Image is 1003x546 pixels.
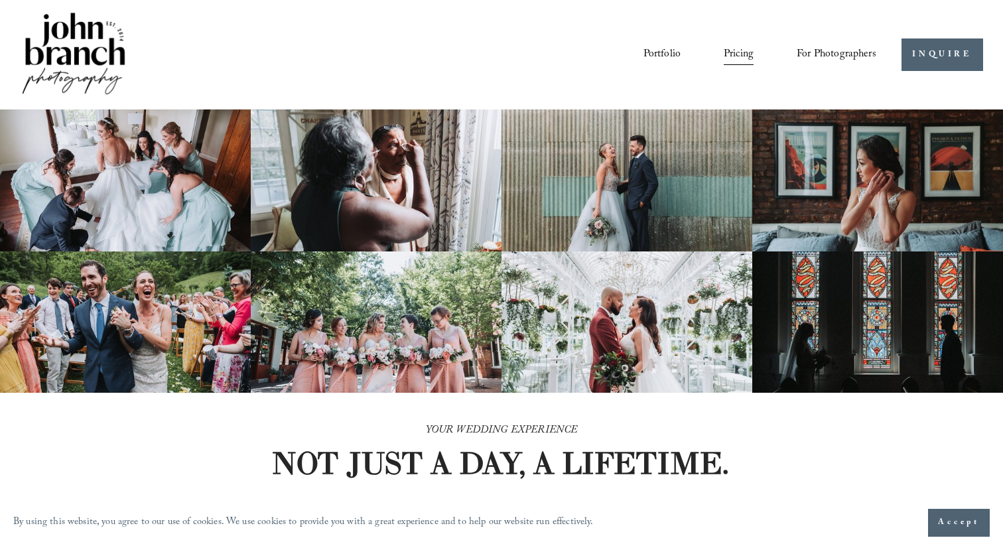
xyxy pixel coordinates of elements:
a: Pricing [724,43,754,66]
img: A bride and groom standing together, laughing, with the bride holding a bouquet in front of a cor... [501,109,752,251]
a: folder dropdown [797,43,876,66]
img: Bride and groom standing in an elegant greenhouse with chandeliers and lush greenery. [501,251,752,393]
p: By using this website, you agree to our use of cookies. We use cookies to provide you with a grea... [13,513,594,533]
img: Silhouettes of a bride and groom facing each other in a church, with colorful stained glass windo... [752,251,1003,393]
img: A bride and four bridesmaids in pink dresses, holding bouquets with pink and white flowers, smili... [251,251,501,393]
a: Portfolio [643,43,681,66]
span: For Photographers [797,44,876,65]
img: Woman applying makeup to another woman near a window with floral curtains and autumn flowers. [251,109,501,251]
span: Accept [938,516,980,529]
em: YOUR WEDDING EXPERIENCE [426,422,578,440]
button: Accept [928,509,990,537]
img: Bride adjusting earring in front of framed posters on a brick wall. [752,109,1003,251]
img: John Branch IV Photography [20,10,127,100]
strong: NOT JUST A DAY, A LIFETIME. [271,444,729,482]
a: INQUIRE [902,38,983,71]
